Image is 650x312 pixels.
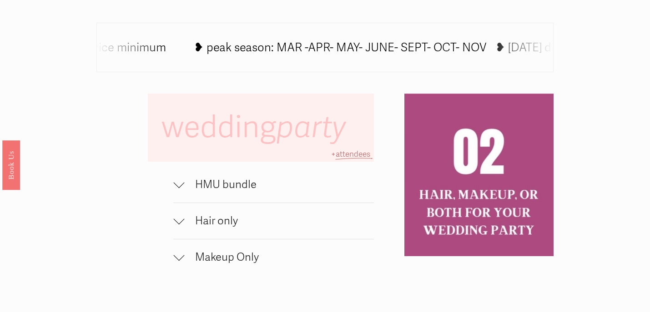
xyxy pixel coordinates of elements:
[336,149,370,159] span: attendees
[173,239,373,275] button: Makeup Only
[173,167,373,203] button: HMU bundle
[331,149,336,159] span: +
[161,109,353,146] span: wedding
[173,203,373,239] button: Hair only
[184,178,373,191] span: HMU bundle
[2,140,20,189] a: Book Us
[184,251,373,264] span: Makeup Only
[184,214,373,228] span: Hair only
[194,41,487,55] tspan: ❥ peak season: MAR -APR- MAY- JUNE- SEPT- OCT- NOV
[276,109,346,146] em: party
